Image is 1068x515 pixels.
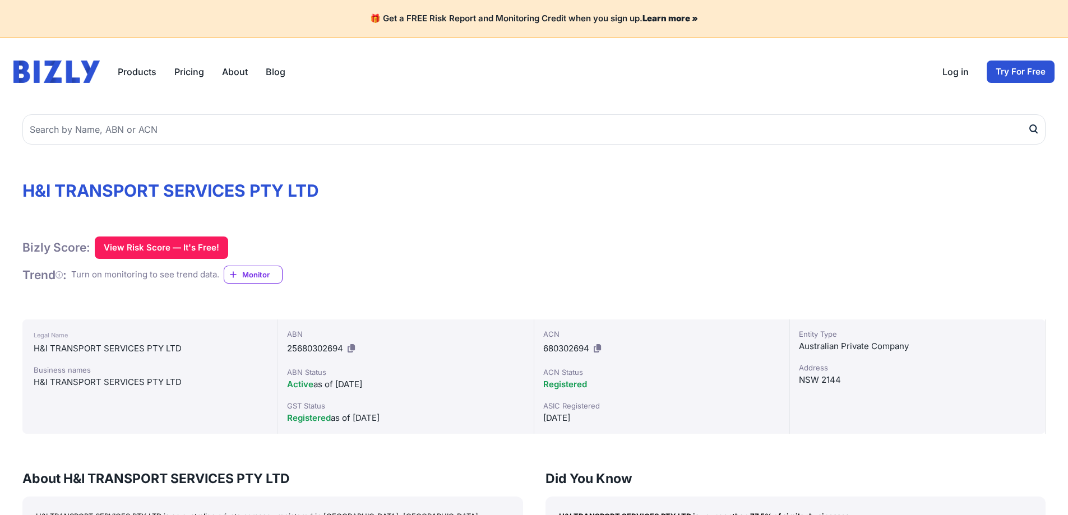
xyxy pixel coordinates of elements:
[118,65,156,78] button: Products
[987,61,1055,83] a: Try For Free
[543,366,780,378] div: ACN Status
[287,400,524,411] div: GST Status
[543,400,780,411] div: ASIC Registered
[242,269,282,280] span: Monitor
[95,236,228,259] button: View Risk Score — It's Free!
[22,114,1046,145] input: Search by Name, ABN or ACN
[287,412,331,423] span: Registered
[543,343,589,354] span: 680302694
[642,13,698,24] a: Learn more »
[224,266,283,284] a: Monitor
[71,268,219,281] div: Turn on monitoring to see trend data.
[545,470,1046,488] h3: Did You Know
[543,328,780,340] div: ACN
[287,379,313,389] span: Active
[287,343,343,354] span: 25680302694
[34,375,266,389] div: H&I TRANSPORT SERVICES PTY LTD
[799,328,1036,340] div: Entity Type
[22,470,523,488] h3: About H&I TRANSPORT SERVICES PTY LTD
[543,411,780,425] div: [DATE]
[799,362,1036,373] div: Address
[34,328,266,342] div: Legal Name
[266,65,285,78] a: Blog
[287,411,524,425] div: as of [DATE]
[543,379,587,389] span: Registered
[34,364,266,375] div: Business names
[287,328,524,340] div: ABN
[287,366,524,378] div: ABN Status
[22,267,67,282] h1: Trend :
[22,180,1046,201] h1: H&I TRANSPORT SERVICES PTY LTD
[799,373,1036,387] div: NSW 2144
[34,342,266,355] div: H&I TRANSPORT SERVICES PTY LTD
[287,378,524,391] div: as of [DATE]
[942,65,969,78] a: Log in
[799,340,1036,353] div: Australian Private Company
[174,65,204,78] a: Pricing
[222,65,248,78] a: About
[13,13,1055,24] h4: 🎁 Get a FREE Risk Report and Monitoring Credit when you sign up.
[22,240,90,255] h1: Bizly Score:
